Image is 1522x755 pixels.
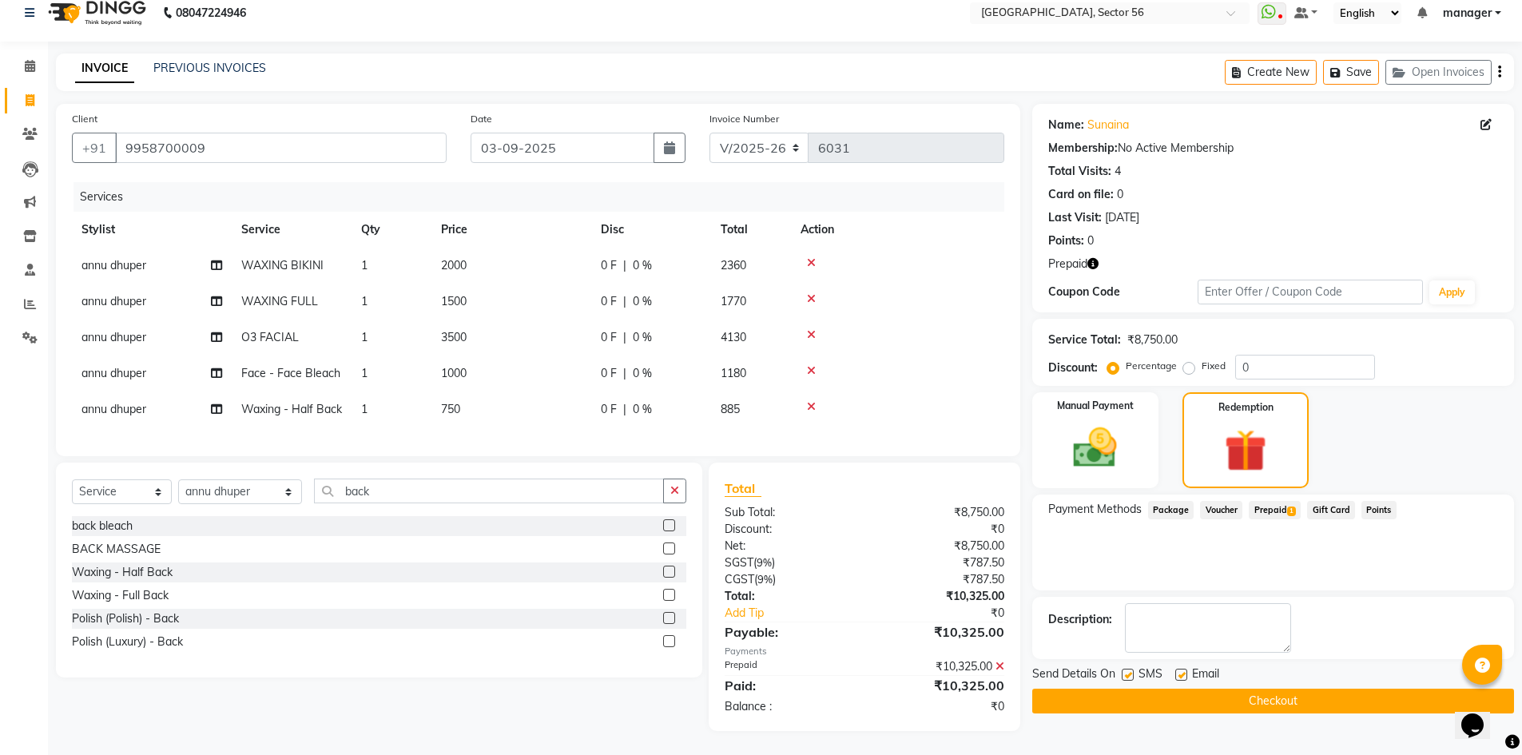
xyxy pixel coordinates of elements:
[1117,186,1123,203] div: 0
[601,365,617,382] span: 0 F
[1218,400,1274,415] label: Redemption
[75,54,134,83] a: INVOICE
[633,365,652,382] span: 0 %
[241,330,299,344] span: O3 FACIAL
[713,554,864,571] div: ( )
[864,571,1016,588] div: ₹787.50
[1249,501,1301,519] span: Prepaid
[633,257,652,274] span: 0 %
[1048,117,1084,133] div: Name:
[633,293,652,310] span: 0 %
[1032,666,1115,685] span: Send Details On
[713,504,864,521] div: Sub Total:
[72,564,173,581] div: Waxing - Half Back
[1385,60,1492,85] button: Open Invoices
[864,622,1016,642] div: ₹10,325.00
[757,556,772,569] span: 9%
[471,112,492,126] label: Date
[1192,666,1219,685] span: Email
[1455,691,1506,739] iframe: chat widget
[361,366,368,380] span: 1
[1198,280,1423,304] input: Enter Offer / Coupon Code
[601,329,617,346] span: 0 F
[864,521,1016,538] div: ₹0
[361,402,368,416] span: 1
[72,518,133,534] div: back bleach
[1048,611,1112,628] div: Description:
[81,366,146,380] span: annu dhuper
[361,330,368,344] span: 1
[72,541,161,558] div: BACK MASSAGE
[864,504,1016,521] div: ₹8,750.00
[72,634,183,650] div: Polish (Luxury) - Back
[601,401,617,418] span: 0 F
[1361,501,1397,519] span: Points
[1048,501,1142,518] span: Payment Methods
[1202,359,1226,373] label: Fixed
[1048,140,1118,157] div: Membership:
[757,573,773,586] span: 9%
[864,538,1016,554] div: ₹8,750.00
[721,330,746,344] span: 4130
[713,605,889,622] a: Add Tip
[623,293,626,310] span: |
[1225,60,1317,85] button: Create New
[72,587,169,604] div: Waxing - Full Back
[314,479,664,503] input: Search or Scan
[1059,423,1131,473] img: _cash.svg
[1200,501,1242,519] span: Voucher
[709,112,779,126] label: Invoice Number
[713,538,864,554] div: Net:
[1139,666,1162,685] span: SMS
[623,257,626,274] span: |
[864,676,1016,695] div: ₹10,325.00
[1443,5,1492,22] span: manager
[241,402,342,416] span: Waxing - Half Back
[711,212,791,248] th: Total
[1048,256,1087,272] span: Prepaid
[1307,501,1355,519] span: Gift Card
[713,698,864,715] div: Balance :
[1148,501,1194,519] span: Package
[241,366,340,380] span: Face - Face Bleach
[1087,232,1094,249] div: 0
[72,212,232,248] th: Stylist
[1115,163,1121,180] div: 4
[1429,280,1475,304] button: Apply
[864,698,1016,715] div: ₹0
[713,571,864,588] div: ( )
[81,258,146,272] span: annu dhuper
[1105,209,1139,226] div: [DATE]
[81,294,146,308] span: annu dhuper
[153,61,266,75] a: PREVIOUS INVOICES
[864,554,1016,571] div: ₹787.50
[441,258,467,272] span: 2000
[1127,332,1178,348] div: ₹8,750.00
[725,480,761,497] span: Total
[713,658,864,675] div: Prepaid
[441,366,467,380] span: 1000
[623,401,626,418] span: |
[72,112,97,126] label: Client
[81,402,146,416] span: annu dhuper
[441,402,460,416] span: 750
[1048,163,1111,180] div: Total Visits:
[361,294,368,308] span: 1
[591,212,711,248] th: Disc
[441,294,467,308] span: 1500
[241,258,324,272] span: WAXING BIKINI
[1048,186,1114,203] div: Card on file:
[1087,117,1129,133] a: Sunaina
[1323,60,1379,85] button: Save
[725,555,753,570] span: SGST
[74,182,1016,212] div: Services
[115,133,447,163] input: Search by Name/Mobile/Email/Code
[623,329,626,346] span: |
[725,572,754,586] span: CGST
[1126,359,1177,373] label: Percentage
[1048,232,1084,249] div: Points:
[1048,209,1102,226] div: Last Visit:
[72,610,179,627] div: Polish (Polish) - Back
[713,622,864,642] div: Payable:
[864,658,1016,675] div: ₹10,325.00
